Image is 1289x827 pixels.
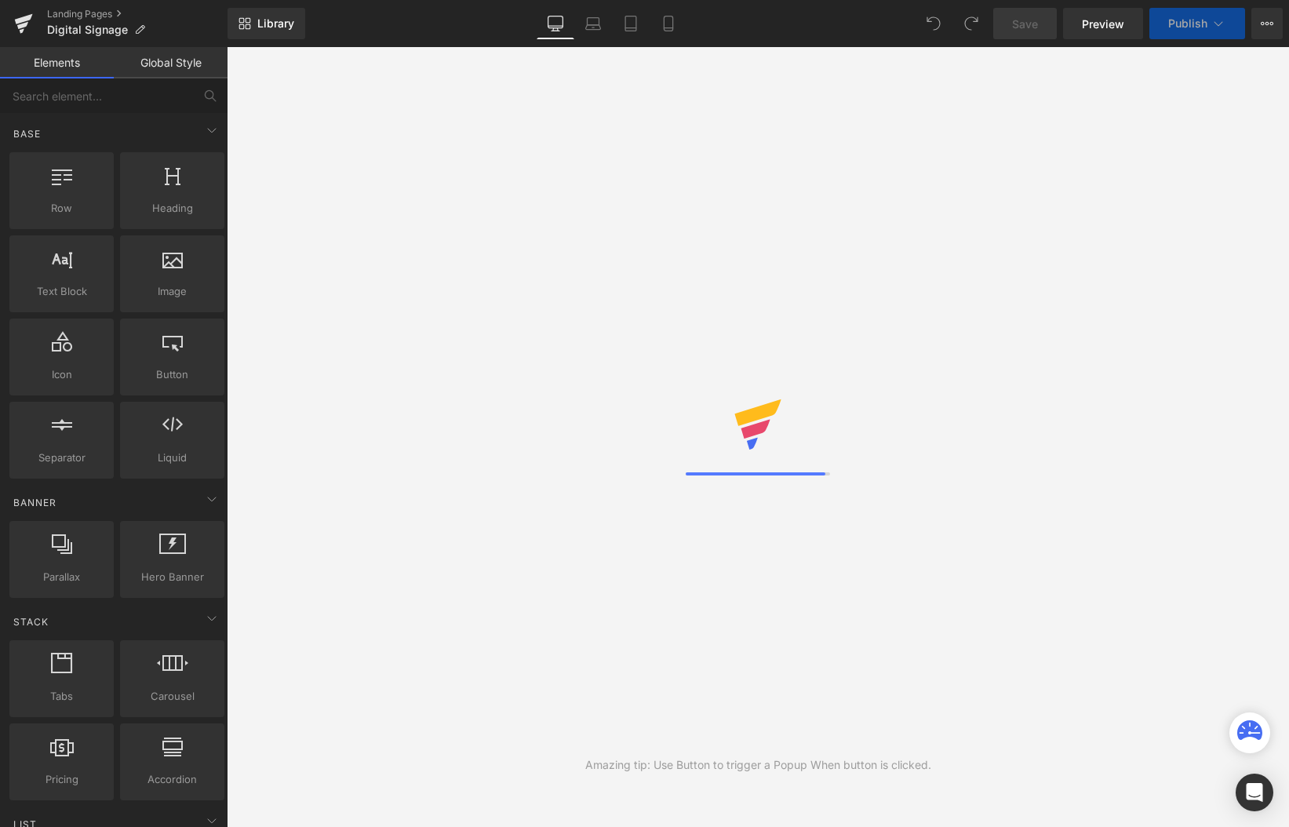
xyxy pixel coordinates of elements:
span: Tabs [14,688,109,705]
span: Button [125,366,220,383]
span: Stack [12,614,50,629]
span: Base [12,126,42,141]
div: Open Intercom Messenger [1236,774,1273,811]
span: Liquid [125,450,220,466]
span: Preview [1082,16,1124,32]
button: Redo [956,8,987,39]
span: Hero Banner [125,569,220,585]
span: Carousel [125,688,220,705]
span: Save [1012,16,1038,32]
span: Text Block [14,283,109,300]
span: Library [257,16,294,31]
span: Parallax [14,569,109,585]
span: Separator [14,450,109,466]
span: Row [14,200,109,217]
a: Laptop [574,8,612,39]
span: Icon [14,366,109,383]
span: Publish [1168,17,1207,30]
a: Desktop [537,8,574,39]
button: More [1251,8,1283,39]
span: Digital Signage [47,24,128,36]
a: Mobile [650,8,687,39]
span: Banner [12,495,58,510]
div: Amazing tip: Use Button to trigger a Popup When button is clicked. [585,756,931,774]
button: Undo [918,8,949,39]
a: Global Style [114,47,228,78]
span: Heading [125,200,220,217]
span: Image [125,283,220,300]
a: Landing Pages [47,8,228,20]
a: New Library [228,8,305,39]
button: Publish [1149,8,1245,39]
span: Accordion [125,771,220,788]
a: Tablet [612,8,650,39]
span: Pricing [14,771,109,788]
a: Preview [1063,8,1143,39]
